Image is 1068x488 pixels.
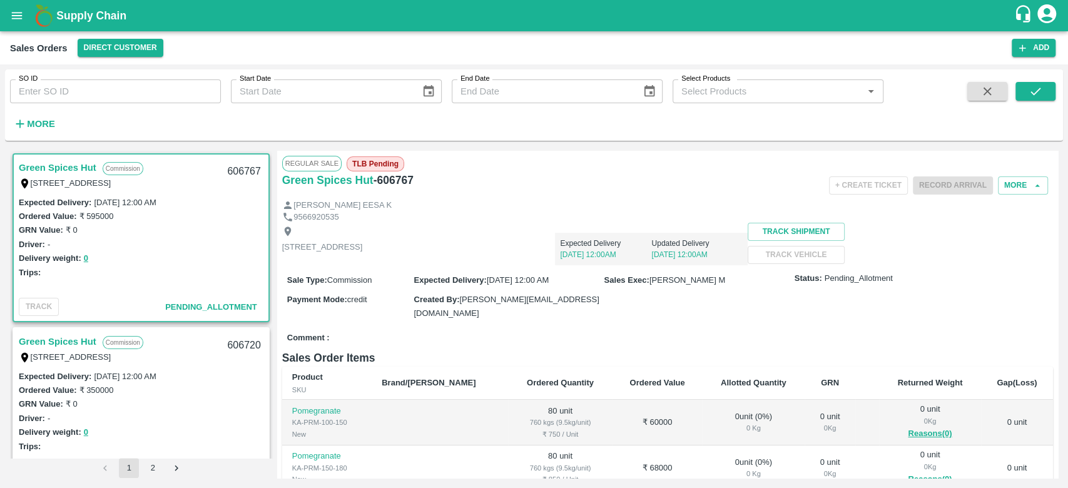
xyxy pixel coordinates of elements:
[889,461,971,472] div: 0 Kg
[651,249,743,260] p: [DATE] 12:00AM
[518,429,602,440] div: ₹ 750 / Unit
[84,425,88,440] button: 0
[913,180,993,190] span: Please dispatch the trip before ending
[898,378,963,387] b: Returned Weight
[78,39,163,57] button: Select DC
[613,400,703,445] td: ₹ 60000
[1014,4,1035,27] div: customer-support
[31,3,56,28] img: logo
[19,442,41,451] label: Trips:
[56,9,126,22] b: Supply Chain
[292,462,362,474] div: KA-PRM-150-180
[681,74,730,84] label: Select Products
[94,198,156,207] label: [DATE] 12:00 AM
[518,462,602,474] div: 760 kgs (9.5kg/unit)
[815,411,845,434] div: 0 unit
[79,211,113,221] label: ₹ 595000
[712,411,795,434] div: 0 unit ( 0 %)
[19,372,91,381] label: Expected Delivery :
[821,378,839,387] b: GRN
[94,372,156,381] label: [DATE] 12:00 AM
[220,331,268,360] div: 606720
[19,385,76,395] label: Ordered Value:
[460,74,489,84] label: End Date
[292,405,362,417] p: Pomegranate
[997,378,1037,387] b: Gap(Loss)
[889,472,971,487] button: Reasons(0)
[292,417,362,428] div: KA-PRM-100-150
[815,468,845,479] div: 0 Kg
[240,74,271,84] label: Start Date
[825,273,893,285] span: Pending_Allotment
[282,171,374,189] a: Green Spices Hut
[327,275,372,285] span: Commission
[560,249,651,260] p: [DATE] 12:00AM
[292,384,362,395] div: SKU
[56,7,1014,24] a: Supply Chain
[417,79,440,103] button: Choose date
[651,238,743,249] p: Updated Delivery
[292,474,362,485] div: New
[604,275,649,285] label: Sales Exec :
[292,372,323,382] b: Product
[863,83,879,99] button: Open
[19,333,96,350] a: Green Spices Hut
[414,295,459,304] label: Created By :
[19,414,45,423] label: Driver:
[19,399,63,409] label: GRN Value:
[795,273,822,285] label: Status:
[815,457,845,480] div: 0 unit
[282,241,363,253] p: [STREET_ADDRESS]
[649,275,725,285] span: [PERSON_NAME] M
[31,178,111,188] label: [STREET_ADDRESS]
[889,449,971,487] div: 0 unit
[143,458,163,478] button: Go to page 2
[889,404,971,441] div: 0 unit
[166,458,186,478] button: Go to next page
[48,240,50,249] label: -
[638,79,661,103] button: Choose date
[287,295,347,304] label: Payment Mode :
[518,474,602,485] div: ₹ 850 / Unit
[560,238,651,249] p: Expected Delivery
[1035,3,1058,29] div: account of current user
[998,176,1048,195] button: More
[66,225,78,235] label: ₹ 0
[293,200,392,211] p: [PERSON_NAME] EESA K
[414,275,486,285] label: Expected Delivery :
[889,427,971,441] button: Reasons(0)
[19,74,38,84] label: SO ID
[3,1,31,30] button: open drawer
[19,160,96,176] a: Green Spices Hut
[721,378,786,387] b: Allotted Quantity
[414,295,599,318] span: [PERSON_NAME][EMAIL_ADDRESS][DOMAIN_NAME]
[19,268,41,277] label: Trips:
[1012,39,1055,57] button: Add
[292,429,362,440] div: New
[287,332,330,344] label: Comment :
[981,400,1053,445] td: 0 unit
[527,378,594,387] b: Ordered Quantity
[19,225,63,235] label: GRN Value:
[165,302,257,312] span: Pending_Allotment
[712,422,795,434] div: 0 Kg
[19,253,81,263] label: Delivery weight:
[84,252,88,266] button: 0
[220,157,268,186] div: 606767
[19,240,45,249] label: Driver:
[10,113,58,135] button: More
[347,295,367,304] span: credit
[518,417,602,428] div: 760 kgs (9.5kg/unit)
[231,79,412,103] input: Start Date
[282,156,342,171] span: Regular Sale
[374,171,414,189] h6: - 606767
[10,40,68,56] div: Sales Orders
[452,79,633,103] input: End Date
[93,458,188,478] nav: pagination navigation
[10,79,221,103] input: Enter SO ID
[27,119,55,129] strong: More
[889,415,971,427] div: 0 Kg
[508,400,612,445] td: 80 unit
[79,385,113,395] label: ₹ 350000
[712,457,795,480] div: 0 unit ( 0 %)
